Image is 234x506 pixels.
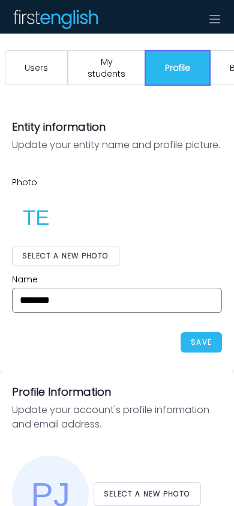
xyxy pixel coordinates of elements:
p: Update your account's profile information and email address. [12,403,222,432]
label: Photo [12,176,222,188]
img: TestPaul [12,193,60,241]
button: Users [5,50,68,85]
label: Name [12,273,222,285]
p: Update your entity name and profile picture. [12,138,222,152]
button: My students [68,50,145,85]
h3: Entity information [12,119,222,135]
h3: Profile Information [12,384,222,400]
button: SELECT A NEW PHOTO [94,482,201,506]
button: SELECT A NEW PHOTO [12,246,119,266]
button: SAVE [181,332,222,353]
img: Logo [12,9,98,29]
button: Profile [145,50,210,85]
